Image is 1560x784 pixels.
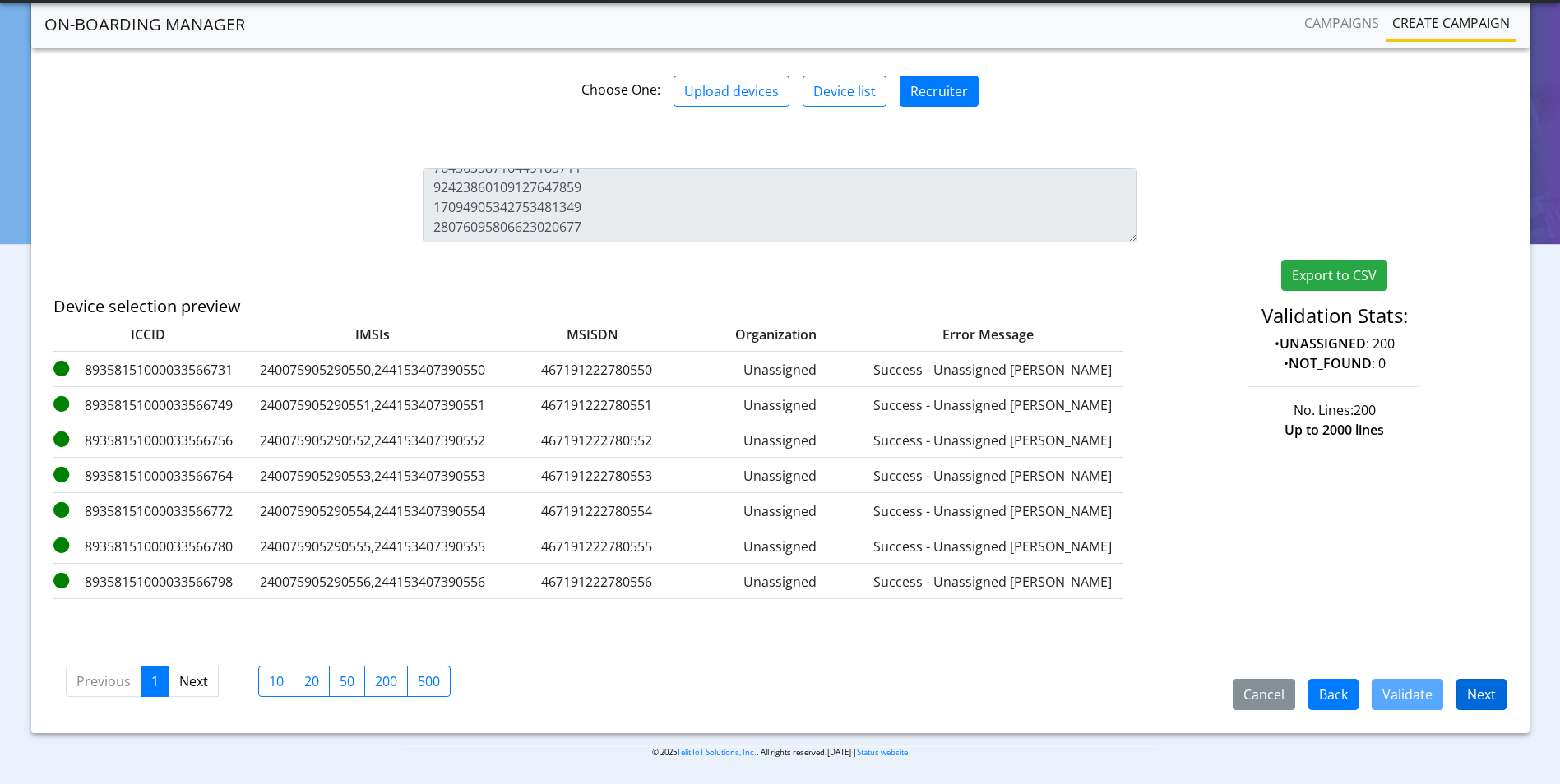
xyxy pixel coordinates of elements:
[53,395,243,415] label: 89358151000033566749
[869,466,1116,486] label: Success - Unassigned [PERSON_NAME]
[1354,401,1376,419] span: 200
[1308,679,1359,710] button: Back
[502,537,692,556] label: 467191222780555
[53,431,243,450] label: 89358151000033566756
[249,572,496,592] label: 240075905290556,244153407390556
[836,325,1083,344] label: Error Message
[698,501,863,521] label: Unassigned
[53,360,243,380] label: 89358151000033566731
[44,8,245,41] a: On-Boarding Manager
[869,360,1116,380] label: Success - Unassigned [PERSON_NAME]
[502,501,692,521] label: 467191222780554
[502,360,692,380] label: 467191222780550
[1150,400,1519,420] div: No. Lines:
[249,325,496,344] label: IMSIs
[502,431,692,450] label: 467191222780552
[329,666,365,697] label: 50
[141,666,169,697] a: 1
[869,537,1116,556] label: Success - Unassigned [PERSON_NAME]
[665,325,830,344] label: Organization
[1162,334,1507,353] p: • : 200
[869,395,1116,415] label: Success - Unassigned [PERSON_NAME]
[53,501,243,521] label: 89358151000033566772
[249,395,496,415] label: 240075905290551,244153407390551
[869,431,1116,450] label: Success - Unassigned [PERSON_NAME]
[502,572,692,592] label: 467191222780556
[1281,260,1387,291] button: Export to CSV
[674,76,789,107] button: Upload devices
[857,747,908,758] a: Status website
[869,501,1116,521] label: Success - Unassigned [PERSON_NAME]
[249,431,496,450] label: 240075905290552,244153407390552
[698,537,863,556] label: Unassigned
[677,747,757,758] a: Telit IoT Solutions, Inc.
[53,325,243,344] label: ICCID
[249,360,496,380] label: 240075905290550,244153407390550
[698,360,863,380] label: Unassigned
[698,395,863,415] label: Unassigned
[249,537,496,556] label: 240075905290555,244153407390555
[900,76,979,107] button: Recruiter
[1233,679,1295,710] button: Cancel
[502,325,659,344] label: MSISDN
[53,572,243,592] label: 89358151000033566798
[258,666,294,697] label: 10
[53,537,243,556] label: 89358151000033566780
[502,395,692,415] label: 467191222780551
[502,466,692,486] label: 467191222780553
[1298,7,1386,39] a: Campaigns
[53,297,1022,316] h5: Device selection preview
[1289,354,1372,372] strong: NOT_FOUND
[581,81,660,99] span: Choose One:
[1456,679,1507,710] button: Next
[1162,304,1507,328] h4: Validation Stats:
[53,466,243,486] label: 89358151000033566764
[1386,7,1516,39] a: Create campaign
[249,501,496,521] label: 240075905290554,244153407390554
[407,666,451,697] label: 500
[698,431,863,450] label: Unassigned
[698,466,863,486] label: Unassigned
[402,746,1158,759] p: © 2025 . All rights reserved.[DATE] |
[869,572,1116,592] label: Success - Unassigned [PERSON_NAME]
[169,666,219,697] a: Next
[1162,353,1507,373] p: • : 0
[1150,420,1519,440] div: Up to 2000 lines
[364,666,408,697] label: 200
[294,666,330,697] label: 20
[1372,679,1443,710] button: Validate
[1280,334,1366,353] strong: UNASSIGNED
[803,76,886,107] button: Device list
[249,466,496,486] label: 240075905290553,244153407390553
[698,572,863,592] label: Unassigned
